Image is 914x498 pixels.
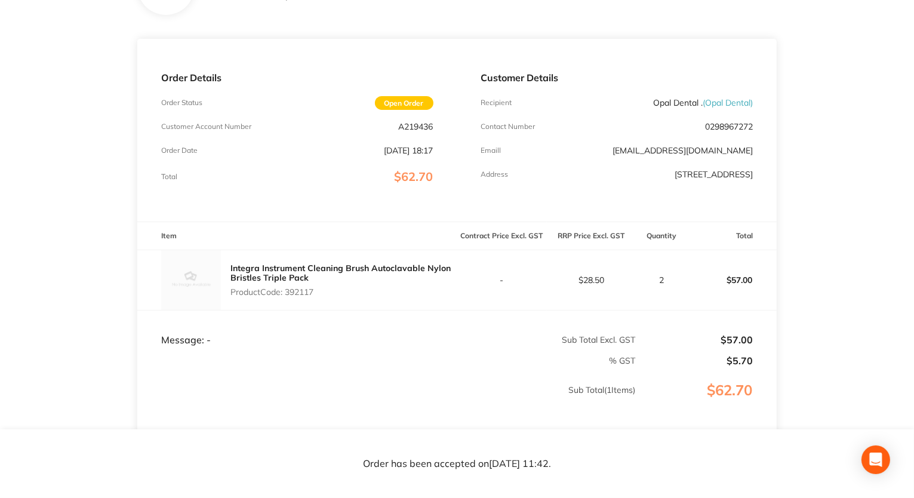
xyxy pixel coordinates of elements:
[399,122,433,131] p: A219436
[458,335,636,345] p: Sub Total Excl. GST
[138,385,636,419] p: Sub Total ( 1 Items)
[457,222,547,250] th: Contract Price Excl. GST
[613,145,753,156] a: [EMAIL_ADDRESS][DOMAIN_NAME]
[637,355,753,366] p: $5.70
[481,122,536,131] p: Contact Number
[137,310,457,346] td: Message: -
[230,287,457,297] p: Product Code: 392117
[230,263,451,283] a: Integra Instrument Cleaning Brush Autoclavable Nylon Bristles Triple Pack
[637,382,777,423] p: $62.70
[161,72,433,83] p: Order Details
[637,334,753,345] p: $57.00
[705,122,753,131] p: 0298967272
[138,356,636,365] p: % GST
[137,222,457,250] th: Item
[161,250,221,310] img: MjB4YmM5aw
[547,275,636,285] p: $28.50
[161,173,177,181] p: Total
[384,146,433,155] p: [DATE] 18:17
[161,122,251,131] p: Customer Account Number
[481,72,753,83] p: Customer Details
[395,169,433,184] span: $62.70
[375,96,433,110] span: Open Order
[703,97,753,108] span: ( Opal Dental )
[675,170,753,179] p: [STREET_ADDRESS]
[458,275,546,285] p: -
[637,275,687,285] p: 2
[363,459,551,469] p: Order has been accepted on [DATE] 11:42 .
[861,445,890,474] div: Open Intercom Messenger
[161,99,202,107] p: Order Status
[687,222,777,250] th: Total
[481,170,509,179] p: Address
[547,222,636,250] th: RRP Price Excl. GST
[653,98,753,107] p: Opal Dental .
[161,146,198,155] p: Order Date
[481,146,501,155] p: Emaill
[688,266,776,294] p: $57.00
[636,222,688,250] th: Quantity
[481,99,512,107] p: Recipient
